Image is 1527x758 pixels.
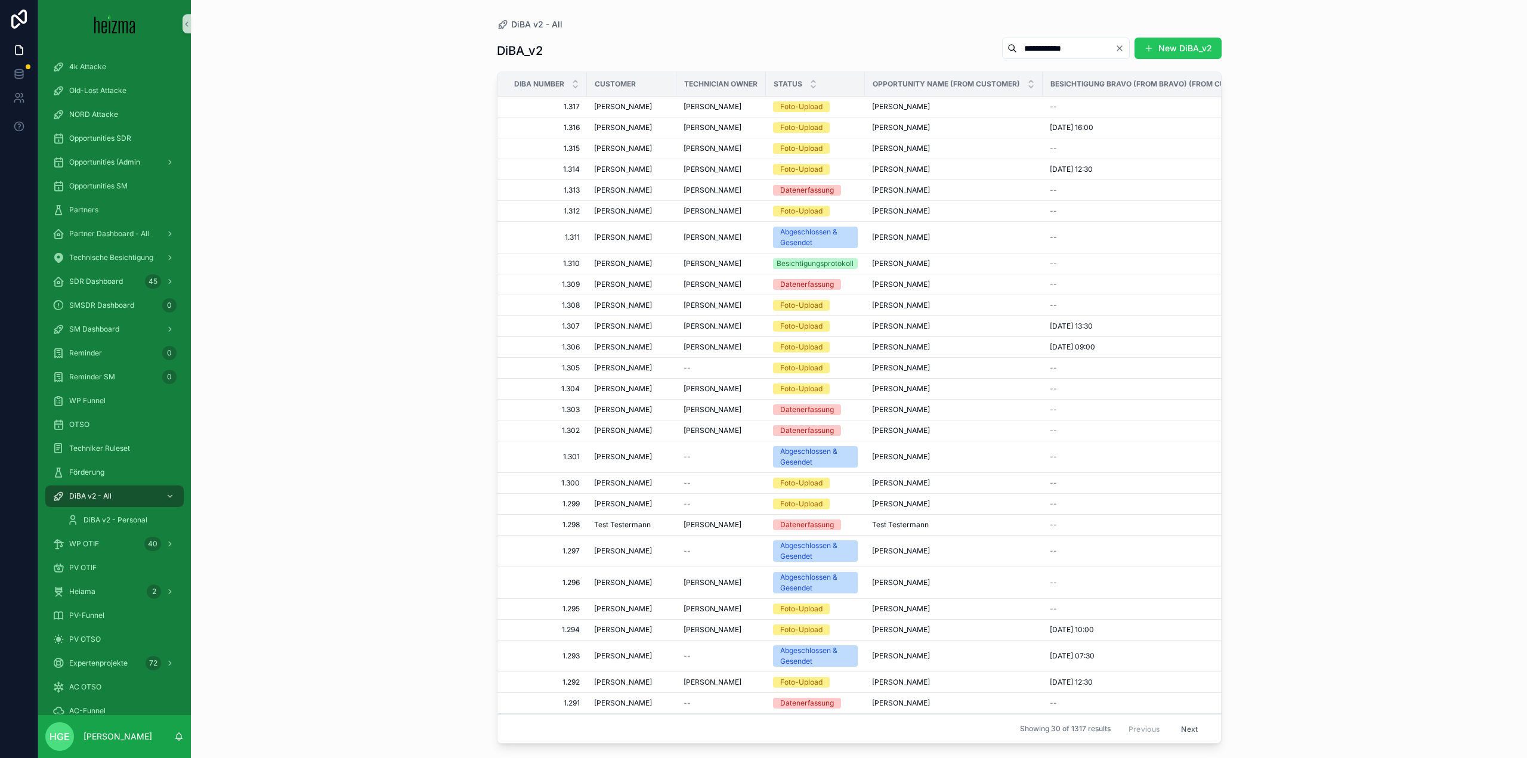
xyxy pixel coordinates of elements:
a: [PERSON_NAME] [594,259,669,268]
a: [PERSON_NAME] [872,233,1035,242]
div: Foto-Upload [780,383,823,394]
span: [PERSON_NAME] [594,405,652,414]
a: [PERSON_NAME] [684,185,759,195]
div: Foto-Upload [780,478,823,488]
span: -- [1050,405,1057,414]
a: -- [1050,499,1274,509]
span: [DATE] 16:00 [1050,123,1093,132]
a: Techniker Ruleset [45,438,184,459]
a: [PERSON_NAME] [684,520,759,530]
span: Opportunities SDR [69,134,131,143]
img: App logo [94,14,135,33]
span: Test Testermann [872,520,929,530]
div: Datenerfassung [780,404,834,415]
span: [PERSON_NAME] [872,259,930,268]
a: Foto-Upload [773,383,858,394]
span: [PERSON_NAME] [684,123,741,132]
span: [PERSON_NAME] [594,478,652,488]
a: [PERSON_NAME] [872,426,1035,435]
a: DiBA v2 - Personal [60,509,184,531]
span: 1.304 [512,384,580,394]
div: Foto-Upload [780,363,823,373]
a: [PERSON_NAME] [872,478,1035,488]
span: [PERSON_NAME] [684,185,741,195]
div: Foto-Upload [780,321,823,332]
span: -- [1050,520,1057,530]
span: Partner Dashboard - All [69,229,149,239]
div: Foto-Upload [780,164,823,175]
a: Foto-Upload [773,300,858,311]
a: [PERSON_NAME] [594,102,669,112]
span: [PERSON_NAME] [872,478,930,488]
a: 1.311 [512,233,580,242]
a: [PERSON_NAME] [684,165,759,174]
a: -- [1050,405,1274,414]
span: 1.317 [512,102,580,112]
span: -- [1050,384,1057,394]
button: New DiBA_v2 [1135,38,1222,59]
span: Old-Lost Attacke [69,86,126,95]
span: [PERSON_NAME] [594,342,652,352]
div: scrollable content [38,48,191,715]
span: [PERSON_NAME] [872,405,930,414]
div: 0 [162,298,177,313]
a: [PERSON_NAME] [684,301,759,310]
a: 1.315 [512,144,580,153]
span: [PERSON_NAME] [684,259,741,268]
a: Datenerfassung [773,404,858,415]
div: Foto-Upload [780,206,823,216]
a: Foto-Upload [773,122,858,133]
span: DiBA v2 - All [69,491,112,501]
span: [PERSON_NAME] [872,280,930,289]
span: 1.302 [512,426,580,435]
a: [PERSON_NAME] [872,206,1035,216]
span: [PERSON_NAME] [594,384,652,394]
a: [PERSON_NAME] [594,301,669,310]
span: NORD Attacke [69,110,118,119]
a: -- [1050,520,1274,530]
span: -- [1050,301,1057,310]
span: SM Dashboard [69,324,119,334]
span: [PERSON_NAME] [872,144,930,153]
span: [PERSON_NAME] [684,384,741,394]
a: 1.314 [512,165,580,174]
a: [PERSON_NAME] [594,452,669,462]
span: [PERSON_NAME] [872,342,930,352]
a: Technische Besichtigung [45,247,184,268]
span: [PERSON_NAME] [684,426,741,435]
a: Partner Dashboard - All [45,223,184,245]
a: -- [1050,206,1274,216]
a: 1.297 [512,546,580,556]
a: 1.300 [512,478,580,488]
a: [PERSON_NAME] [872,452,1035,462]
a: Foto-Upload [773,363,858,373]
span: -- [684,499,691,509]
span: Technische Besichtigung [69,253,153,262]
a: SDR Dashboard45 [45,271,184,292]
div: Datenerfassung [780,185,834,196]
a: WP OTIF40 [45,533,184,555]
a: -- [1050,102,1274,112]
a: Foto-Upload [773,499,858,509]
span: [PERSON_NAME] [594,233,652,242]
span: [PERSON_NAME] [594,546,652,556]
a: DiBA v2 - All [497,18,562,30]
span: [PERSON_NAME] [684,342,741,352]
span: OTSO [69,420,89,429]
a: [PERSON_NAME] [594,144,669,153]
a: [PERSON_NAME] [872,499,1035,509]
span: [PERSON_NAME] [684,321,741,331]
span: 1.309 [512,280,580,289]
a: Förderung [45,462,184,483]
a: [PERSON_NAME] [594,280,669,289]
a: 4k Attacke [45,56,184,78]
a: [PERSON_NAME] [684,259,759,268]
div: Foto-Upload [780,342,823,352]
a: 1.298 [512,520,580,530]
div: Besichtigungsprotokoll [777,258,854,269]
a: Foto-Upload [773,321,858,332]
span: Reminder [69,348,102,358]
